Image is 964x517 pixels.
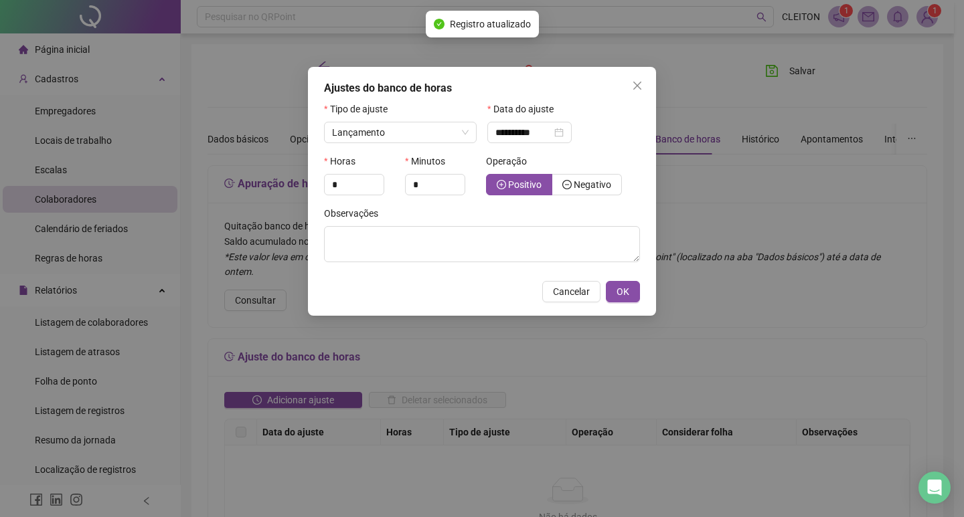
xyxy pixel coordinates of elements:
[324,206,387,221] label: Observações
[324,154,364,169] label: Horas
[617,284,629,299] span: OK
[632,80,643,91] span: close
[487,102,562,116] label: Data do ajuste
[324,80,640,96] div: Ajustes do banco de horas
[434,19,445,29] span: check-circle
[542,281,600,302] button: Cancelar
[324,102,396,116] label: Tipo de ajuste
[606,281,640,302] button: OK
[508,179,542,190] span: Positivo
[562,180,572,189] span: minus-circle
[405,154,454,169] label: Minutos
[497,180,506,189] span: plus-circle
[627,75,648,96] button: Close
[486,154,536,169] label: Operação
[553,284,590,299] span: Cancelar
[574,179,611,190] span: Negativo
[332,127,385,138] span: Lançamento
[918,472,951,504] div: Open Intercom Messenger
[450,17,531,31] span: Registro atualizado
